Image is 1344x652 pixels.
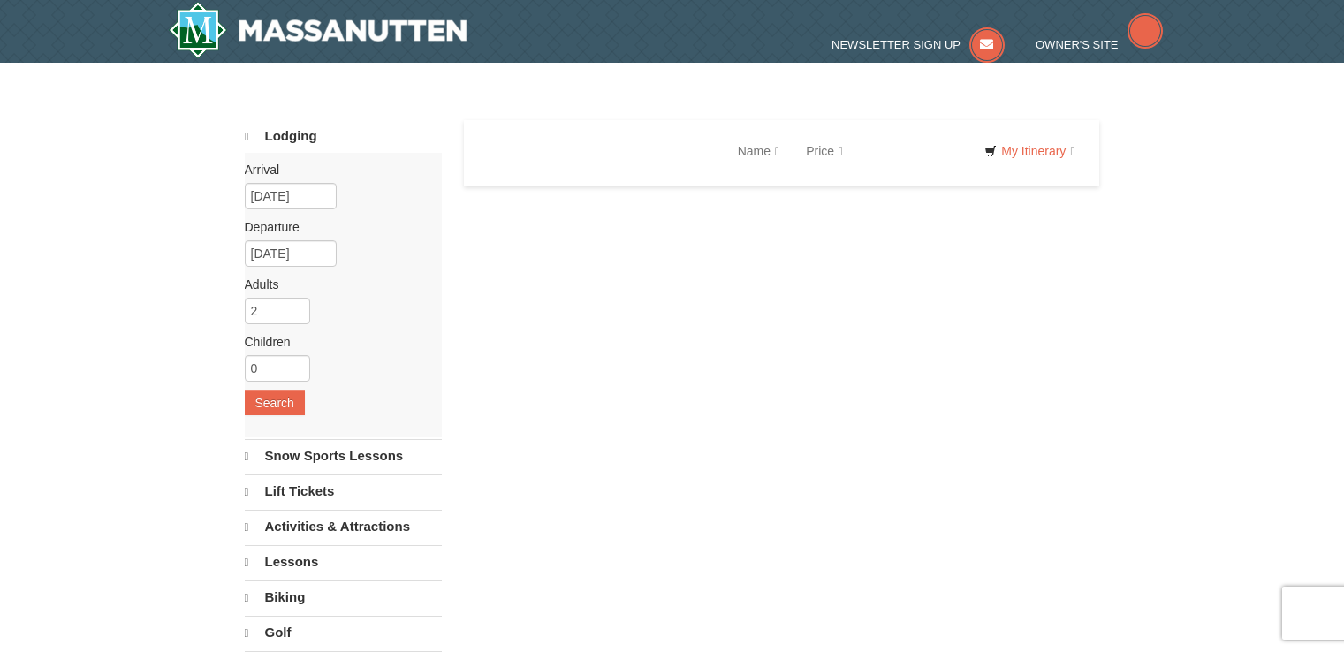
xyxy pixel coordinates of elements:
[245,474,442,508] a: Lift Tickets
[245,161,429,178] label: Arrival
[245,120,442,153] a: Lodging
[725,133,793,169] a: Name
[245,333,429,351] label: Children
[831,38,961,51] span: Newsletter Sign Up
[793,133,856,169] a: Price
[169,2,467,58] a: Massanutten Resort
[831,38,1005,51] a: Newsletter Sign Up
[245,276,429,293] label: Adults
[169,2,467,58] img: Massanutten Resort Logo
[245,390,305,415] button: Search
[973,138,1086,164] a: My Itinerary
[245,218,429,236] label: Departure
[245,545,442,579] a: Lessons
[245,510,442,543] a: Activities & Attractions
[1036,38,1163,51] a: Owner's Site
[1036,38,1119,51] span: Owner's Site
[245,616,442,649] a: Golf
[245,439,442,473] a: Snow Sports Lessons
[245,580,442,614] a: Biking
